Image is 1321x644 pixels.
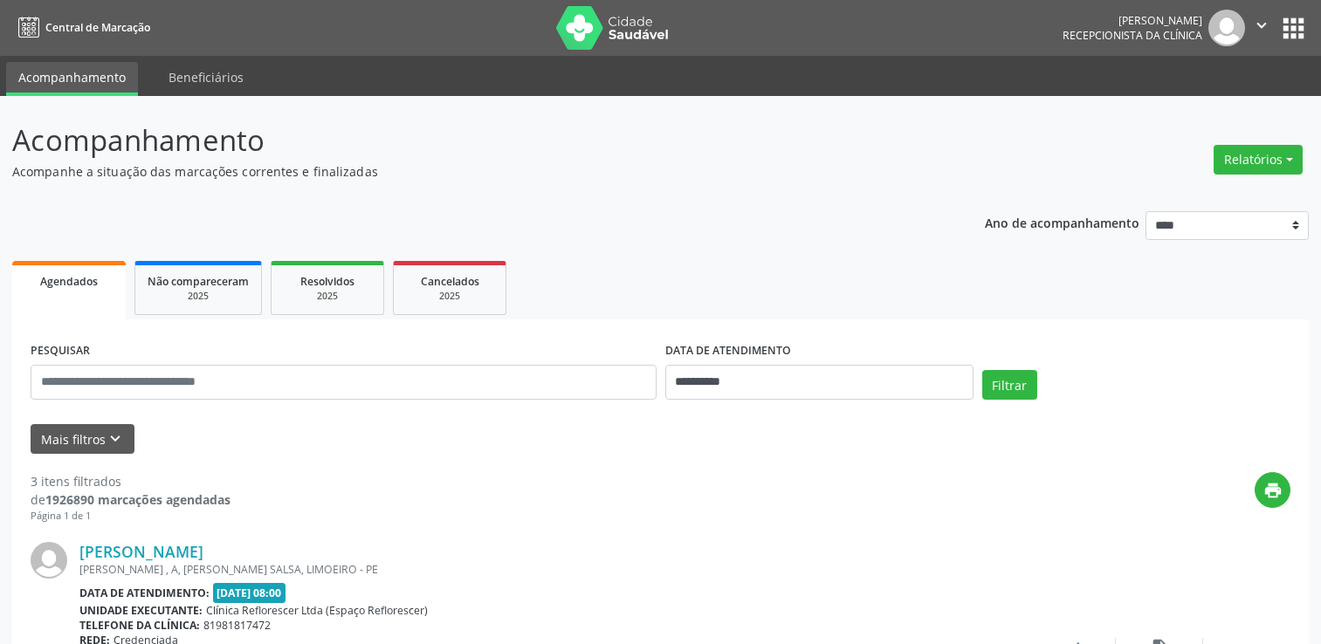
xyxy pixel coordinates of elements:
div: 2025 [406,290,493,303]
img: img [31,542,67,579]
p: Acompanhe a situação das marcações correntes e finalizadas [12,162,920,181]
a: [PERSON_NAME] [79,542,203,561]
button: apps [1278,13,1309,44]
span: Recepcionista da clínica [1063,28,1202,43]
strong: 1926890 marcações agendadas [45,491,230,508]
b: Unidade executante: [79,603,203,618]
i: keyboard_arrow_down [106,429,125,449]
div: [PERSON_NAME] [1063,13,1202,28]
a: Acompanhamento [6,62,138,96]
p: Ano de acompanhamento [985,211,1139,233]
label: PESQUISAR [31,338,90,365]
a: Central de Marcação [12,13,150,42]
i:  [1252,16,1271,35]
i: print [1263,481,1283,500]
b: Telefone da clínica: [79,618,200,633]
button:  [1245,10,1278,46]
span: 81981817472 [203,618,271,633]
div: de [31,490,230,509]
div: Página 1 de 1 [31,509,230,524]
img: img [1208,10,1245,46]
label: DATA DE ATENDIMENTO [665,338,791,365]
button: Relatórios [1214,145,1303,175]
span: Clínica Reflorescer Ltda (Espaço Reflorescer) [206,603,428,618]
span: [DATE] 08:00 [213,583,286,603]
b: Data de atendimento: [79,586,210,600]
button: Mais filtroskeyboard_arrow_down [31,424,134,455]
button: Filtrar [982,370,1037,400]
span: Cancelados [421,274,479,289]
button: print [1255,472,1290,508]
p: Acompanhamento [12,119,920,162]
div: [PERSON_NAME] , A, [PERSON_NAME] SALSA, LIMOEIRO - PE [79,562,1029,577]
div: 2025 [148,290,249,303]
div: 2025 [284,290,371,303]
div: 3 itens filtrados [31,472,230,490]
span: Não compareceram [148,274,249,289]
a: Beneficiários [156,62,256,92]
span: Agendados [40,274,98,289]
span: Central de Marcação [45,20,150,35]
span: Resolvidos [300,274,354,289]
